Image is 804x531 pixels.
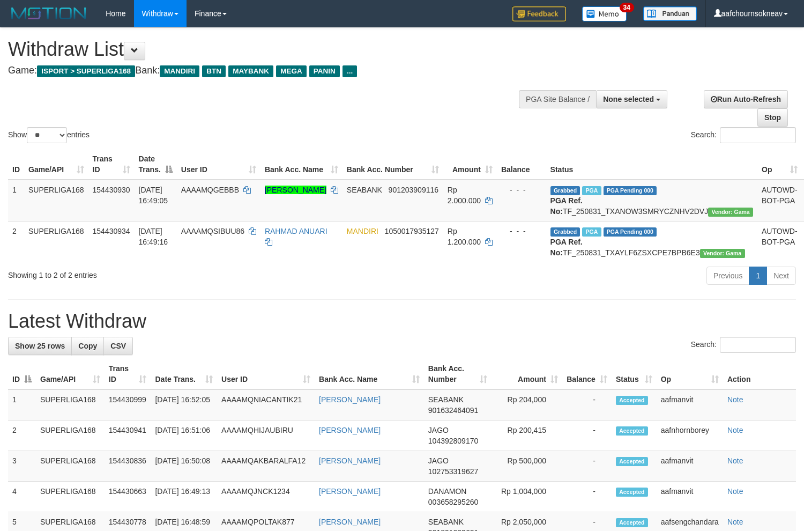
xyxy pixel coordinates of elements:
td: - [562,482,612,512]
td: aafmanvit [657,482,723,512]
th: Amount: activate to sort column ascending [492,359,562,389]
a: [PERSON_NAME] [319,518,381,526]
div: PGA Site Balance / [519,90,596,108]
a: 1 [749,267,767,285]
button: None selected [596,90,667,108]
span: Copy 901632464091 to clipboard [428,406,478,415]
td: 2 [8,221,24,262]
span: JAGO [428,426,449,434]
a: Stop [757,108,788,127]
td: [DATE] 16:52:05 [151,389,217,421]
span: Copy [78,342,97,350]
td: 1 [8,180,24,222]
td: AAAAMQJNCK1234 [217,482,315,512]
input: Search: [720,337,796,353]
a: CSV [103,337,133,355]
span: Grabbed [550,227,580,237]
span: MAYBANK [228,65,273,77]
td: SUPERLIGA168 [36,451,105,482]
span: PGA Pending [604,227,657,237]
th: Balance [497,149,546,180]
h1: Withdraw List [8,39,525,60]
span: Copy 1050017935127 to clipboard [385,227,439,235]
a: RAHMAD ANUARI [265,227,327,235]
a: Note [727,395,743,404]
td: SUPERLIGA168 [36,389,105,421]
a: Note [727,456,743,465]
label: Search: [691,337,796,353]
td: 154430999 [105,389,151,421]
a: Note [727,518,743,526]
img: panduan.png [643,6,697,21]
td: 4 [8,482,36,512]
span: Grabbed [550,186,580,195]
div: Showing 1 to 2 of 2 entries [8,265,327,281]
span: Vendor URL: https://trx31.1velocity.biz [700,249,745,258]
th: Bank Acc. Number: activate to sort column ascending [424,359,492,389]
td: SUPERLIGA168 [24,221,88,262]
a: Next [766,267,796,285]
th: Bank Acc. Number: activate to sort column ascending [343,149,443,180]
td: AAAAMQHIJAUBIRU [217,421,315,451]
b: PGA Ref. No: [550,196,583,216]
th: Trans ID: activate to sort column ascending [88,149,135,180]
td: - [562,421,612,451]
span: Copy 102753319627 to clipboard [428,467,478,476]
th: Balance: activate to sort column ascending [562,359,612,389]
span: BTN [202,65,226,77]
td: aafmanvit [657,389,723,421]
td: SUPERLIGA168 [36,421,105,451]
span: PANIN [309,65,340,77]
td: Rp 200,415 [492,421,562,451]
span: 154430934 [93,227,130,235]
span: Copy 003658295260 to clipboard [428,498,478,506]
th: ID: activate to sort column descending [8,359,36,389]
td: [DATE] 16:51:06 [151,421,217,451]
a: [PERSON_NAME] [319,487,381,496]
label: Search: [691,127,796,143]
label: Show entries [8,127,90,143]
td: Rp 204,000 [492,389,562,421]
span: DANAMON [428,487,467,496]
span: Marked by aafsoycanthlai [582,227,601,237]
span: AAAAMQSIBUU86 [181,227,244,235]
td: AAAAMQAKBARALFA12 [217,451,315,482]
span: Show 25 rows [15,342,65,350]
td: - [562,451,612,482]
a: [PERSON_NAME] [265,186,326,194]
td: 3 [8,451,36,482]
span: SEABANK [428,395,464,404]
span: Accepted [616,426,648,436]
td: AAAAMQNIACANTIK21 [217,389,315,421]
select: Showentries [27,127,67,143]
th: Trans ID: activate to sort column ascending [105,359,151,389]
h4: Game: Bank: [8,65,525,76]
th: Status [546,149,757,180]
span: Vendor URL: https://trx31.1velocity.biz [708,208,753,217]
span: None selected [603,95,654,104]
a: [PERSON_NAME] [319,426,381,434]
td: 154430941 [105,421,151,451]
span: Accepted [616,488,648,497]
td: SUPERLIGA168 [24,180,88,222]
span: SEABANK [428,518,464,526]
th: Bank Acc. Name: activate to sort column ascending [315,359,424,389]
span: MANDIRI [347,227,378,235]
td: AUTOWD-BOT-PGA [757,221,802,262]
td: SUPERLIGA168 [36,482,105,512]
img: Feedback.jpg [512,6,566,21]
a: [PERSON_NAME] [319,456,381,465]
td: Rp 500,000 [492,451,562,482]
th: Bank Acc. Name: activate to sort column ascending [260,149,343,180]
td: AUTOWD-BOT-PGA [757,180,802,222]
input: Search: [720,127,796,143]
img: MOTION_logo.png [8,5,90,21]
td: 154430663 [105,482,151,512]
th: User ID: activate to sort column ascending [177,149,260,180]
span: Rp 1.200.000 [448,227,481,246]
span: 34 [620,3,634,12]
span: MANDIRI [160,65,199,77]
td: aafnhornborey [657,421,723,451]
span: PGA Pending [604,186,657,195]
span: 154430930 [93,186,130,194]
